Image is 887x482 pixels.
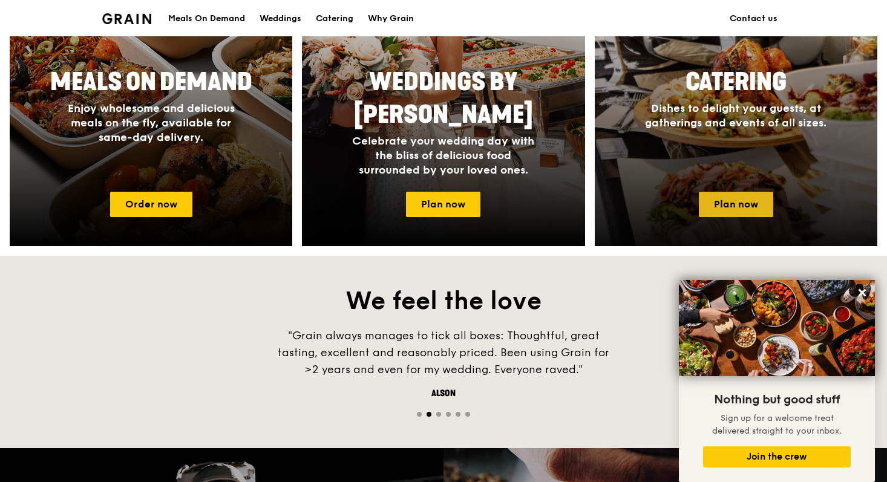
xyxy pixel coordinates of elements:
[686,68,787,97] span: Catering
[703,446,851,467] button: Join the crew
[262,327,625,378] div: "Grain always manages to tick all boxes: Thoughtful, great tasting, excellent and reasonably pric...
[406,192,480,217] a: Plan now
[68,102,235,144] span: Enjoy wholesome and delicious meals on the fly, available for same-day delivery.
[316,1,353,37] div: Catering
[417,412,422,417] span: Go to slide 1
[712,413,842,436] span: Sign up for a welcome treat delivered straight to your inbox.
[260,1,301,37] div: Weddings
[252,1,309,37] a: Weddings
[427,412,431,417] span: Go to slide 2
[110,192,192,217] a: Order now
[309,1,361,37] a: Catering
[699,192,773,217] a: Plan now
[262,388,625,400] div: Alson
[102,13,151,24] img: Grain
[679,280,875,376] img: DSC07876-Edit02-Large.jpeg
[714,392,840,407] span: Nothing but good stuff
[368,1,414,37] div: Why Grain
[853,283,872,302] button: Close
[722,1,785,37] a: Contact us
[465,412,470,417] span: Go to slide 6
[361,1,421,37] a: Why Grain
[645,102,826,129] span: Dishes to delight your guests, at gatherings and events of all sizes.
[50,68,252,97] span: Meals On Demand
[436,412,441,417] span: Go to slide 3
[352,134,534,177] span: Celebrate your wedding day with the bliss of delicious food surrounded by your loved ones.
[354,68,533,129] span: Weddings by [PERSON_NAME]
[456,412,460,417] span: Go to slide 5
[446,412,451,417] span: Go to slide 4
[168,1,245,37] div: Meals On Demand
